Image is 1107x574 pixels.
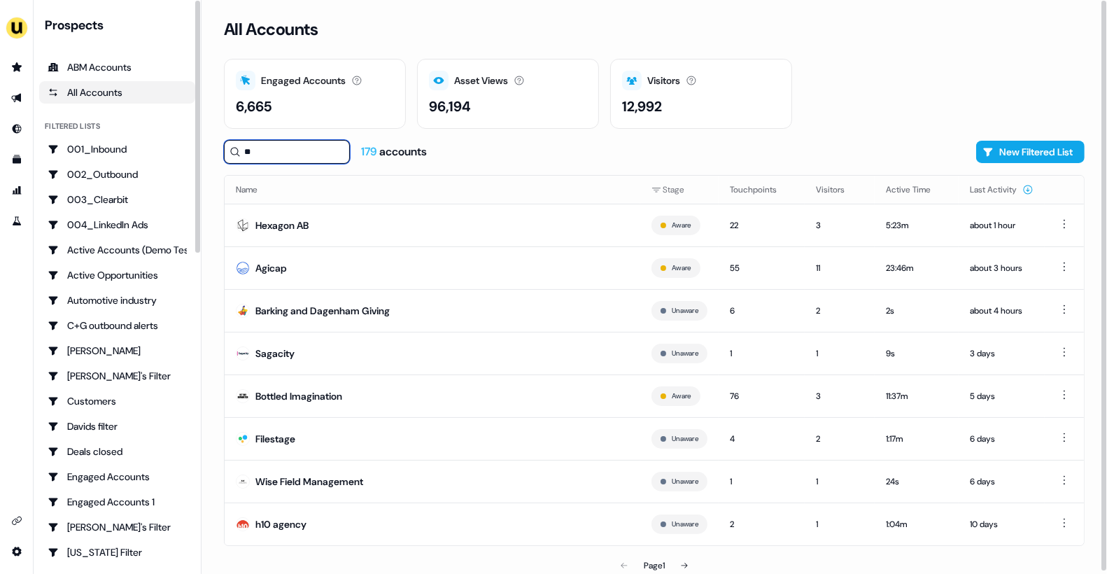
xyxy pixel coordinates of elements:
div: 1 [816,475,863,489]
div: [PERSON_NAME]'s Filter [48,369,187,383]
button: Unaware [672,475,698,488]
div: Agicap [255,261,287,275]
div: Automotive industry [48,293,187,307]
div: 2 [816,304,863,318]
a: Go to 003_Clearbit [39,188,195,211]
div: 55 [730,261,794,275]
div: Visitors [647,73,680,88]
div: about 3 hours [970,261,1034,275]
div: 3 [816,389,863,403]
a: Go to C+G outbound alerts [39,314,195,337]
div: 1:17m [886,432,947,446]
a: Go to 001_Inbound [39,138,195,160]
div: 11:37m [886,389,947,403]
div: Sagacity [255,346,295,360]
div: 2 [816,432,863,446]
div: Wise Field Management [255,475,363,489]
button: Aware [672,219,691,232]
div: [US_STATE] Filter [48,545,187,559]
div: 003_Clearbit [48,192,187,206]
div: h10 agency [255,517,306,531]
button: Visitors [816,177,861,202]
div: Customers [48,394,187,408]
div: 2s [886,304,947,318]
a: Go to Inbound [6,118,28,140]
div: Deals closed [48,444,187,458]
div: 76 [730,389,794,403]
span: 179 [361,144,379,159]
div: Engaged Accounts 1 [48,495,187,509]
div: 5 days [970,389,1034,403]
a: Go to integrations [6,540,28,563]
div: 1 [730,475,794,489]
div: Page 1 [644,559,665,573]
a: Go to outbound experience [6,87,28,109]
a: Go to Geneviève's Filter [39,516,195,538]
div: 004_LinkedIn Ads [48,218,187,232]
div: 12,992 [622,96,662,117]
div: 9s [886,346,947,360]
a: Go to 004_LinkedIn Ads [39,213,195,236]
div: Filtered lists [45,120,100,132]
div: Active Opportunities [48,268,187,282]
a: Go to Charlotte Stone [39,339,195,362]
div: [PERSON_NAME] [48,344,187,358]
a: Go to Davids filter [39,415,195,437]
button: Aware [672,390,691,402]
a: Go to Charlotte's Filter [39,365,195,387]
button: Last Activity [970,177,1034,202]
a: All accounts [39,81,195,104]
div: Hexagon AB [255,218,309,232]
a: Go to Engaged Accounts [39,465,195,488]
a: Go to 002_Outbound [39,163,195,185]
a: Go to Active Accounts (Demo Test) [39,239,195,261]
button: Touchpoints [730,177,794,202]
div: Prospects [45,17,195,34]
div: 6 days [970,432,1034,446]
div: 3 [816,218,863,232]
div: 5:23m [886,218,947,232]
div: 1 [816,517,863,531]
div: Active Accounts (Demo Test) [48,243,187,257]
a: ABM Accounts [39,56,195,78]
div: Bottled Imagination [255,389,342,403]
button: Active Time [886,177,947,202]
button: Aware [672,262,691,274]
div: C+G outbound alerts [48,318,187,332]
button: Unaware [672,433,698,445]
div: Asset Views [454,73,508,88]
div: 1:04m [886,517,947,531]
div: All Accounts [48,85,187,99]
div: 002_Outbound [48,167,187,181]
button: Unaware [672,347,698,360]
div: 6 [730,304,794,318]
div: accounts [361,144,427,160]
div: 6 days [970,475,1034,489]
div: 1 [730,346,794,360]
a: Go to Automotive industry [39,289,195,311]
div: [PERSON_NAME]'s Filter [48,520,187,534]
div: 11 [816,261,863,275]
a: Go to Engaged Accounts 1 [39,491,195,513]
div: Engaged Accounts [48,470,187,484]
a: Go to integrations [6,510,28,532]
a: Go to prospects [6,56,28,78]
a: Go to templates [6,148,28,171]
div: 001_Inbound [48,142,187,156]
div: 1 [816,346,863,360]
button: Unaware [672,304,698,317]
button: Unaware [672,518,698,531]
th: Name [225,176,640,204]
div: Barking and Dagenham Giving [255,304,390,318]
div: 96,194 [429,96,471,117]
div: about 4 hours [970,304,1034,318]
div: 2 [730,517,794,531]
div: 24s [886,475,947,489]
div: Davids filter [48,419,187,433]
div: 3 days [970,346,1034,360]
a: Go to Active Opportunities [39,264,195,286]
button: New Filtered List [976,141,1085,163]
div: Stage [651,183,707,197]
a: Go to Georgia Filter [39,541,195,563]
a: Go to experiments [6,210,28,232]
